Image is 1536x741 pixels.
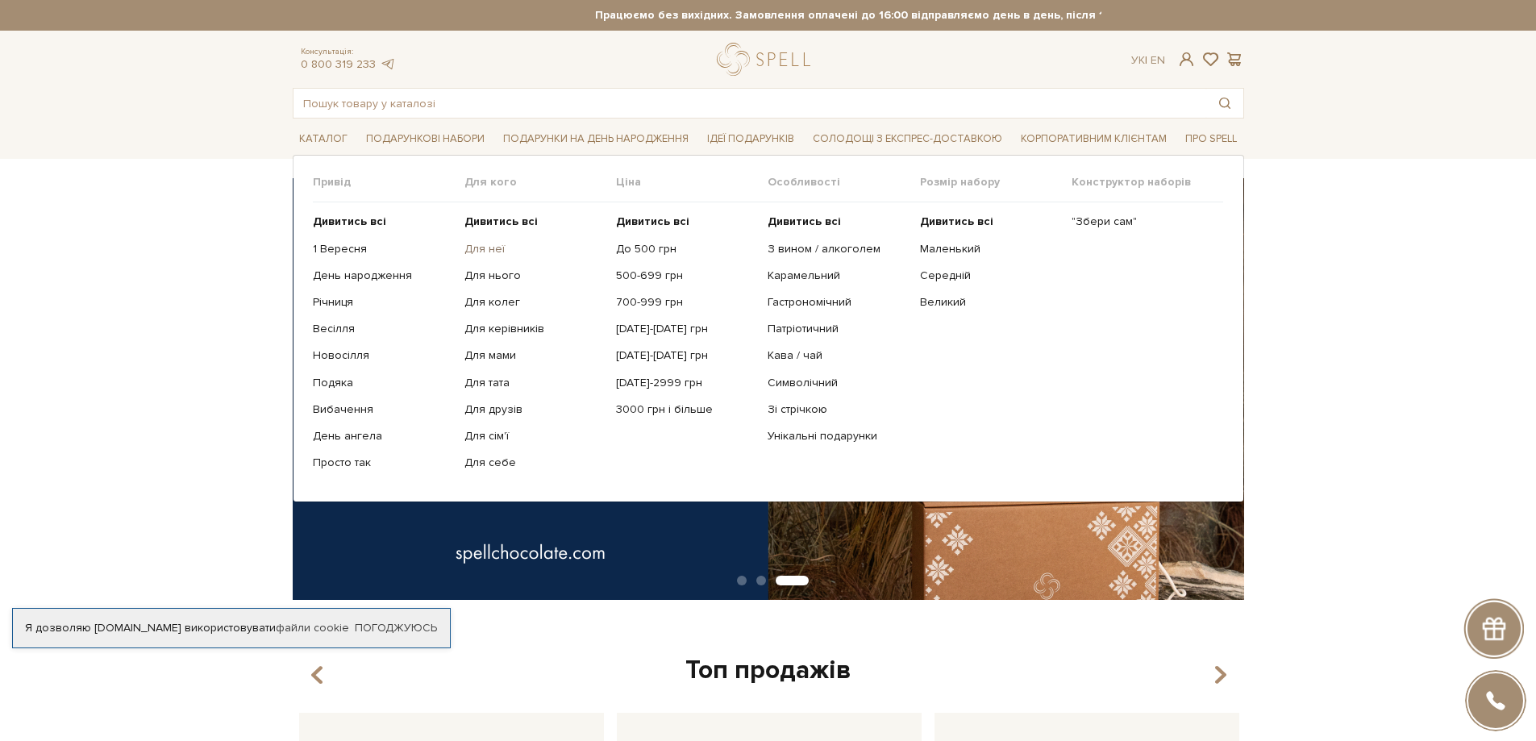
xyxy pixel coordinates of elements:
a: 700-999 грн [616,295,756,310]
a: Для себе [464,456,604,470]
button: Carousel Page 1 [737,576,747,585]
a: День ангела [313,429,452,443]
button: Carousel Page 2 [756,576,766,585]
a: Дивитись всі [920,214,1059,229]
a: До 500 грн [616,242,756,256]
b: Дивитись всі [313,214,386,228]
span: Подарункові набори [360,127,491,152]
div: Топ продажів [293,654,1244,688]
a: День народження [313,269,452,283]
a: 3000 грн і більше [616,402,756,417]
a: Для сім'ї [464,429,604,443]
span: Привід [313,175,464,189]
a: Символічний [768,376,907,390]
a: З вином / алкоголем [768,242,907,256]
a: Річниця [313,295,452,310]
a: Великий [920,295,1059,310]
div: Я дозволяю [DOMAIN_NAME] використовувати [13,621,450,635]
a: Для мами [464,348,604,363]
a: Корпоративним клієнтам [1014,125,1173,152]
a: Для неї [464,242,604,256]
a: Солодощі з експрес-доставкою [806,125,1009,152]
a: Патріотичний [768,322,907,336]
span: | [1145,53,1147,67]
a: Весілля [313,322,452,336]
a: файли cookie [276,621,349,635]
a: Погоджуюсь [355,621,437,635]
a: Просто так [313,456,452,470]
input: Пошук товару у каталозі [293,89,1206,118]
a: Для нього [464,269,604,283]
b: Дивитись всі [768,214,841,228]
span: Подарунки на День народження [497,127,695,152]
a: [DATE]-[DATE] грн [616,348,756,363]
a: Кава / чай [768,348,907,363]
a: "Збери сам" [1072,214,1211,229]
button: Пошук товару у каталозі [1206,89,1243,118]
div: Ук [1131,53,1165,68]
button: Carousel Page 3 (Current Slide) [776,576,809,585]
a: Подяка [313,376,452,390]
a: Унікальні подарунки [768,429,907,443]
a: Для тата [464,376,604,390]
span: Про Spell [1179,127,1243,152]
b: Дивитись всі [616,214,689,228]
span: Для кого [464,175,616,189]
a: Для колег [464,295,604,310]
a: [DATE]-[DATE] грн [616,322,756,336]
a: Дивитись всі [616,214,756,229]
span: Розмір набору [920,175,1072,189]
a: Дивитись всі [313,214,452,229]
a: Для керівників [464,322,604,336]
a: Зі стрічкою [768,402,907,417]
a: Гастрономічний [768,295,907,310]
a: Маленький [920,242,1059,256]
a: 1 Вересня [313,242,452,256]
a: Середній [920,269,1059,283]
strong: Працюємо без вихідних. Замовлення оплачені до 16:00 відправляємо день в день, після 16:00 - насту... [435,8,1387,23]
div: Каталог [293,155,1244,502]
a: Карамельний [768,269,907,283]
span: Ідеї подарунків [701,127,801,152]
span: Каталог [293,127,354,152]
a: Новосілля [313,348,452,363]
a: En [1151,53,1165,67]
a: telegram [380,57,396,71]
span: Особливості [768,175,919,189]
div: Carousel Pagination [293,574,1244,589]
a: logo [717,43,818,76]
a: 500-699 грн [616,269,756,283]
a: [DATE]-2999 грн [616,376,756,390]
a: Дивитись всі [464,214,604,229]
a: 0 800 319 233 [301,57,376,71]
b: Дивитись всі [920,214,993,228]
a: Вибачення [313,402,452,417]
span: Конструктор наборів [1072,175,1223,189]
a: Для друзів [464,402,604,417]
a: Дивитись всі [768,214,907,229]
span: Консультація: [301,47,396,57]
b: Дивитись всі [464,214,538,228]
span: Ціна [616,175,768,189]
